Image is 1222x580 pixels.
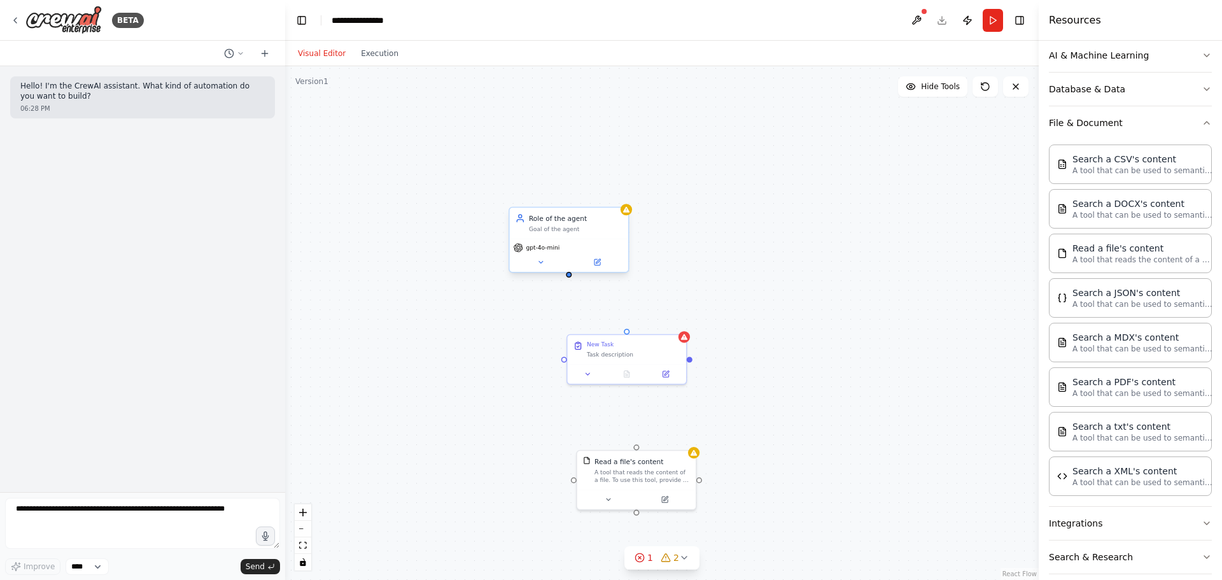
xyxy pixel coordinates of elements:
div: Read a file's content [594,456,664,466]
button: AI & Machine Learning [1049,39,1212,72]
div: BETA [112,13,144,28]
button: fit view [295,537,311,554]
img: TXTSearchTool [1057,427,1067,437]
img: JSONSearchTool [1057,293,1067,303]
div: New TaskTask description [566,334,687,385]
p: Hello! I'm the CrewAI assistant. What kind of automation do you want to build? [20,81,265,101]
img: CSVSearchTool [1057,159,1067,169]
h4: Resources [1049,13,1101,28]
p: A tool that can be used to semantic search a query from a CSV's content. [1072,166,1212,176]
p: A tool that can be used to semantic search a query from a MDX's content. [1072,344,1212,354]
p: A tool that reads the content of a file. To use this tool, provide a 'file_path' parameter with t... [1072,255,1212,265]
span: Improve [24,562,55,572]
div: New Task [587,341,614,348]
p: A tool that can be used to semantic search a query from a txt's content. [1072,433,1212,443]
span: 1 [647,551,653,564]
button: toggle interactivity [295,554,311,570]
button: Database & Data [1049,73,1212,106]
div: Search a txt's content [1072,420,1212,433]
span: Send [246,562,265,572]
div: React Flow controls [295,504,311,570]
button: Send [241,559,280,574]
img: DOCXSearchTool [1057,204,1067,214]
button: Hide right sidebar [1011,11,1029,29]
button: Execution [353,46,406,61]
button: Switch to previous chat [219,46,249,61]
div: File & Document [1049,139,1212,506]
nav: breadcrumb [332,14,395,27]
button: Open in side panel [649,369,682,380]
button: zoom in [295,504,311,521]
img: PDFSearchTool [1057,382,1067,392]
div: FileReadToolRead a file's contentA tool that reads the content of a file. To use this tool, provi... [576,450,696,511]
img: XMLSearchTool [1057,471,1067,481]
div: Read a file's content [1072,242,1212,255]
div: Search a CSV's content [1072,153,1212,166]
button: File & Document [1049,106,1212,139]
div: Task description [587,351,680,358]
button: Click to speak your automation idea [256,527,275,546]
div: Search a PDF's content [1072,376,1212,388]
img: Logo [25,6,102,34]
button: 12 [624,546,699,570]
button: zoom out [295,521,311,537]
a: React Flow attribution [1002,570,1037,577]
img: MDXSearchTool [1057,337,1067,348]
div: Version 1 [295,76,328,87]
p: A tool that can be used to semantic search a query from a DOCX's content. [1072,210,1212,220]
div: Role of the agent [529,213,622,223]
button: Open in side panel [570,257,624,268]
p: A tool that can be used to semantic search a query from a JSON's content. [1072,299,1212,309]
button: Visual Editor [290,46,353,61]
p: A tool that can be used to semantic search a query from a XML's content. [1072,477,1212,488]
div: Role of the agentGoal of the agentgpt-4o-mini [509,209,629,275]
button: Search & Research [1049,541,1212,574]
span: gpt-4o-mini [526,244,559,251]
p: A tool that can be used to semantic search a query from a PDF's content. [1072,388,1212,399]
div: Search a XML's content [1072,465,1212,477]
div: 06:28 PM [20,104,265,113]
div: Search a JSON's content [1072,286,1212,299]
div: Search a MDX's content [1072,331,1212,344]
button: Improve [5,558,60,575]
button: No output available [607,369,647,380]
div: Search a DOCX's content [1072,197,1212,210]
div: Goal of the agent [529,225,622,232]
img: FileReadTool [583,456,591,464]
div: A tool that reads the content of a file. To use this tool, provide a 'file_path' parameter with t... [594,468,690,483]
button: Hide Tools [898,76,967,97]
button: Start a new chat [255,46,275,61]
button: Open in side panel [637,494,692,506]
button: Hide left sidebar [293,11,311,29]
span: Hide Tools [921,81,960,92]
span: 2 [673,551,679,564]
button: Integrations [1049,507,1212,540]
img: FileReadTool [1057,248,1067,258]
